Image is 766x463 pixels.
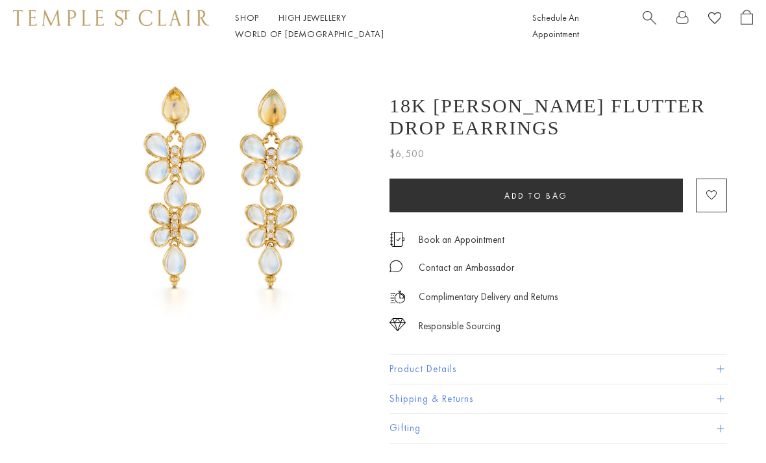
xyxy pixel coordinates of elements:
span: Add to bag [504,190,568,201]
a: View Wishlist [708,10,721,30]
span: $6,500 [389,145,425,162]
button: Add to bag [389,179,683,212]
img: Temple St. Clair [13,10,209,25]
p: Complimentary Delivery and Returns [419,289,558,305]
nav: Main navigation [235,10,503,42]
a: ShopShop [235,12,259,23]
a: Book an Appointment [419,232,504,247]
img: icon_delivery.svg [389,289,406,305]
a: Open Shopping Bag [741,10,753,42]
a: High JewelleryHigh Jewellery [278,12,347,23]
iframe: Gorgias live chat messenger [701,402,753,450]
img: icon_sourcing.svg [389,318,406,331]
img: 18K Luna Flutter Drop Earrings [84,52,370,338]
div: Responsible Sourcing [419,318,500,334]
div: Contact an Ambassador [419,260,514,276]
img: icon_appointment.svg [389,232,405,247]
img: MessageIcon-01_2.svg [389,260,402,273]
button: Product Details [389,355,727,384]
button: Shipping & Returns [389,384,727,414]
button: Gifting [389,414,727,443]
a: World of [DEMOGRAPHIC_DATA]World of [DEMOGRAPHIC_DATA] [235,28,384,40]
h1: 18K [PERSON_NAME] Flutter Drop Earrings [389,95,727,139]
a: Search [643,10,656,42]
a: Schedule An Appointment [532,12,579,40]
